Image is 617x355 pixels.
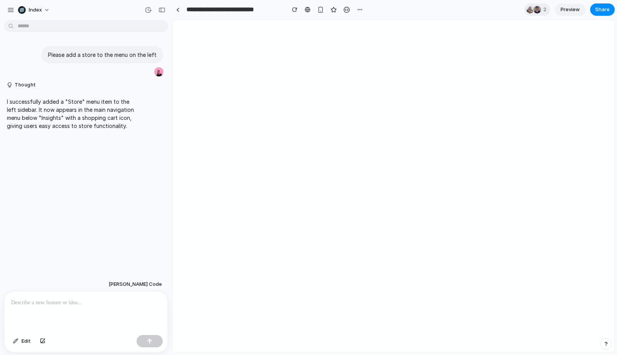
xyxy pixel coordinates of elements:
a: Preview [555,3,586,16]
button: [PERSON_NAME] Code [106,277,164,291]
p: Please add a store to the menu on the left [48,51,157,59]
div: 2 [524,3,550,16]
span: [PERSON_NAME] Code [109,280,162,288]
p: I successfully added a "Store" menu item to the left sidebar. It now appears in the main navigati... [7,98,135,130]
button: Index [15,4,54,16]
span: Share [595,6,610,13]
span: Index [29,6,42,14]
button: Edit [9,335,35,347]
span: 2 [543,6,549,13]
button: Share [590,3,615,16]
span: Preview [561,6,580,13]
span: Edit [21,337,31,345]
